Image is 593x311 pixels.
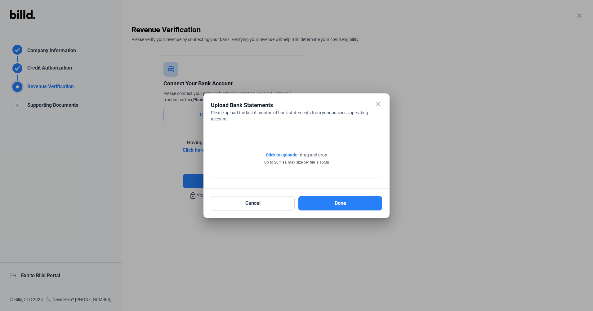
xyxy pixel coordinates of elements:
[211,110,382,122] div: Please upload the last 6 months of bank statements from your business operating account.
[211,196,295,210] button: Cancel
[211,101,367,110] div: Upload Bank Statements
[375,100,382,108] mat-icon: close
[266,152,295,157] span: Click to upload
[295,152,327,158] span: or drag and drop
[298,196,382,210] button: Done
[264,160,329,165] div: Up to 20 files, max size per file is 15MB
